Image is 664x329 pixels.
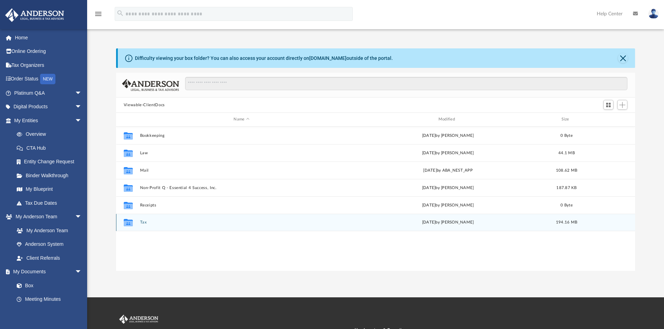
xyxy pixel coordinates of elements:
span: 44.1 MB [558,151,575,155]
a: Tax Organizers [5,58,92,72]
a: Client Referrals [10,251,89,265]
i: search [116,9,124,17]
div: [DATE] by [PERSON_NAME] [346,202,549,208]
button: Receipts [140,203,343,207]
div: [DATE] by [PERSON_NAME] [346,185,549,191]
a: Home [5,31,92,45]
span: arrow_drop_down [75,265,89,279]
a: Anderson System [10,237,89,251]
a: Order StatusNEW [5,72,92,86]
a: Tax Due Dates [10,196,92,210]
a: [DOMAIN_NAME] [309,55,346,61]
div: Size [552,116,580,123]
span: 0 Byte [560,133,573,137]
span: 108.62 MB [556,168,577,172]
span: 194.16 MB [556,220,577,224]
div: NEW [40,74,55,84]
div: Modified [346,116,550,123]
div: Difficulty viewing your box folder? You can also access your account directly on outside of the p... [135,55,393,62]
div: id [583,116,632,123]
a: Box [10,279,85,292]
button: Tax [140,220,343,225]
a: Overview [10,127,92,141]
input: Search files and folders [185,77,627,90]
i: menu [94,10,102,18]
span: 0 Byte [560,203,573,207]
div: [DATE] by ABA_NEST_APP [346,167,549,173]
img: Anderson Advisors Platinum Portal [3,8,66,22]
button: Mail [140,168,343,173]
span: 187.87 KB [556,186,577,189]
span: arrow_drop_down [75,86,89,100]
img: Anderson Advisors Platinum Portal [118,315,160,324]
a: CTA Hub [10,141,92,155]
div: id [119,116,137,123]
img: User Pic [648,9,659,19]
button: Bookkeeping [140,133,343,138]
a: My Blueprint [10,182,89,196]
button: Law [140,151,343,155]
a: My Anderson Team [10,224,85,237]
span: arrow_drop_down [75,210,89,224]
a: My Anderson Teamarrow_drop_down [5,210,89,224]
div: [DATE] by [PERSON_NAME] [346,150,549,156]
div: [DATE] by [PERSON_NAME] [346,219,549,226]
div: [DATE] by [PERSON_NAME] [346,132,549,139]
a: Platinum Q&Aarrow_drop_down [5,86,92,100]
a: My Entitiesarrow_drop_down [5,113,92,127]
a: Meeting Minutes [10,292,89,306]
a: Digital Productsarrow_drop_down [5,100,92,114]
button: Viewable-ClientDocs [124,102,165,108]
button: Non-Profit Q - Essential 4 Success, Inc. [140,186,343,190]
button: Add [617,100,628,110]
div: grid [116,127,635,271]
button: Switch to Grid View [603,100,614,110]
span: arrow_drop_down [75,113,89,128]
div: Name [139,116,343,123]
button: Close [618,53,628,63]
a: My Documentsarrow_drop_down [5,265,89,279]
a: Entity Change Request [10,155,92,169]
a: Binder Walkthrough [10,169,92,182]
a: Online Ordering [5,45,92,58]
a: menu [94,13,102,18]
span: arrow_drop_down [75,100,89,114]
